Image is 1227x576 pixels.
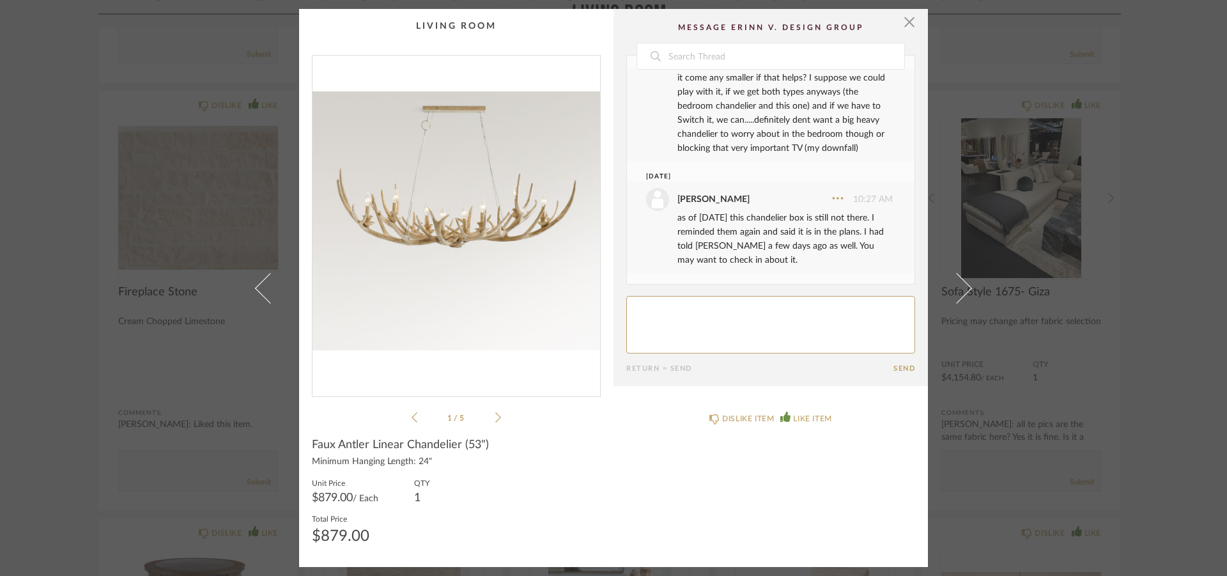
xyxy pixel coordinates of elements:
[646,188,893,211] div: 10:27 AM
[414,478,429,488] label: QTY
[312,492,353,504] span: $879.00
[677,57,893,155] div: if this will work in the living room, I would love it. Does it come any smaller if that helps? I ...
[312,478,378,488] label: Unit Price
[459,414,466,422] span: 5
[677,192,750,206] div: [PERSON_NAME]
[414,493,429,503] div: 1
[313,56,600,386] img: 74f9a45d-110b-4f1c-a33c-cd098f977d47_1000x1000.jpg
[626,364,893,373] div: Return = Send
[353,494,378,503] span: / Each
[897,9,922,35] button: Close
[646,172,869,182] div: [DATE]
[312,513,369,524] label: Total Price
[722,412,774,425] div: DISLIKE ITEM
[312,438,489,452] span: Faux Antler Linear Chandelier (53")
[312,457,601,467] div: Minimum Hanging Length: 24"
[793,412,831,425] div: LIKE ITEM
[667,43,904,69] input: Search Thread
[447,414,454,422] span: 1
[454,414,459,422] span: /
[893,364,915,373] button: Send
[312,529,369,544] div: $879.00
[677,211,893,267] div: as of [DATE] this chandelier box is still not there. I reminded them again and said it is in the ...
[313,56,600,386] div: 0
